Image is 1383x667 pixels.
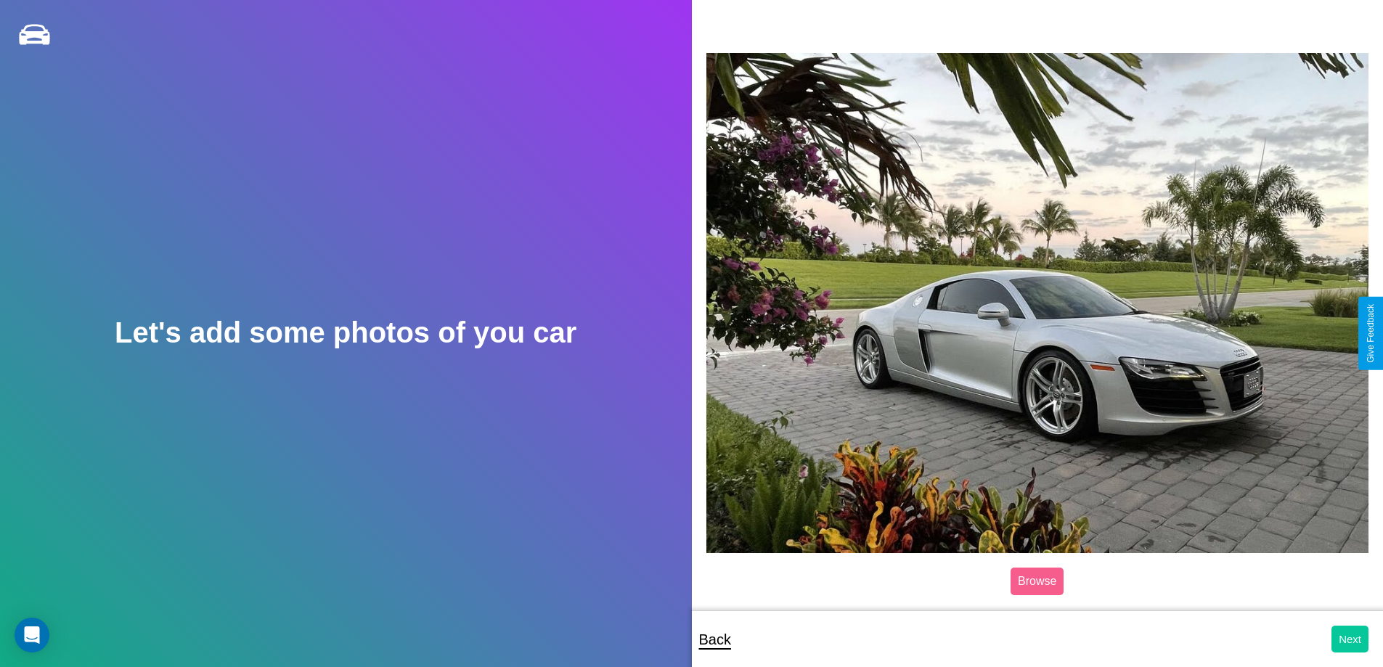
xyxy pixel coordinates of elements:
[706,53,1369,552] img: posted
[1011,568,1064,595] label: Browse
[1366,304,1376,363] div: Give Feedback
[1331,626,1368,652] button: Next
[699,626,731,652] p: Back
[15,618,49,652] div: Open Intercom Messenger
[115,316,576,349] h2: Let's add some photos of you car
